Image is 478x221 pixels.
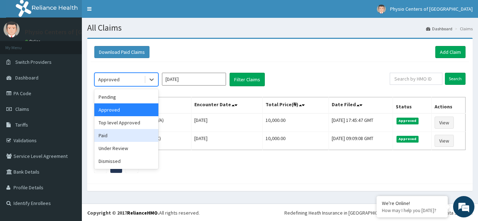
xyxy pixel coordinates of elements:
[263,113,329,132] td: 10,000.00
[191,113,263,132] td: [DATE]
[284,209,473,216] div: Redefining Heath Insurance in [GEOGRAPHIC_DATA] using Telemedicine and Data Science!
[15,122,28,128] span: Tariffs
[382,200,442,206] div: We're Online!
[15,74,38,81] span: Dashboard
[162,73,226,86] input: Select Month and Year
[41,66,98,138] span: We're online!
[94,46,149,58] button: Download Paid Claims
[191,132,263,150] td: [DATE]
[435,117,454,129] a: View
[191,97,263,114] th: Encounter Date
[25,29,134,35] p: Physio Centers of [GEOGRAPHIC_DATA]
[453,26,473,32] li: Claims
[15,59,52,65] span: Switch Providers
[13,36,29,53] img: d_794563401_company_1708531726252_794563401
[377,5,386,14] img: User Image
[390,73,442,85] input: Search by HMO ID
[15,106,29,112] span: Claims
[4,146,136,171] textarea: Type your message and hit 'Enter'
[263,97,329,114] th: Total Price(₦)
[98,76,120,83] div: Approved
[263,132,329,150] td: 10,000.00
[230,73,265,86] button: Filter Claims
[435,135,454,147] a: View
[329,97,393,114] th: Date Filed
[396,136,419,142] span: Approved
[435,46,466,58] a: Add Claim
[390,6,473,12] span: Physio Centers of [GEOGRAPHIC_DATA]
[94,155,158,168] div: Dismissed
[329,132,393,150] td: [DATE] 09:09:08 GMT
[426,26,452,32] a: Dashboard
[94,103,158,116] div: Approved
[94,91,158,103] div: Pending
[4,21,20,37] img: User Image
[382,207,442,214] p: How may I help you today?
[25,39,42,44] a: Online
[94,142,158,155] div: Under Review
[87,23,473,32] h1: All Claims
[117,4,134,21] div: Minimize live chat window
[396,118,419,124] span: Approved
[431,97,465,114] th: Actions
[445,73,466,85] input: Search
[393,97,431,114] th: Status
[127,210,158,216] a: RelianceHMO
[37,40,120,49] div: Chat with us now
[94,129,158,142] div: Paid
[94,116,158,129] div: Top level Approved
[87,210,159,216] strong: Copyright © 2017 .
[329,113,393,132] td: [DATE] 17:45:47 GMT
